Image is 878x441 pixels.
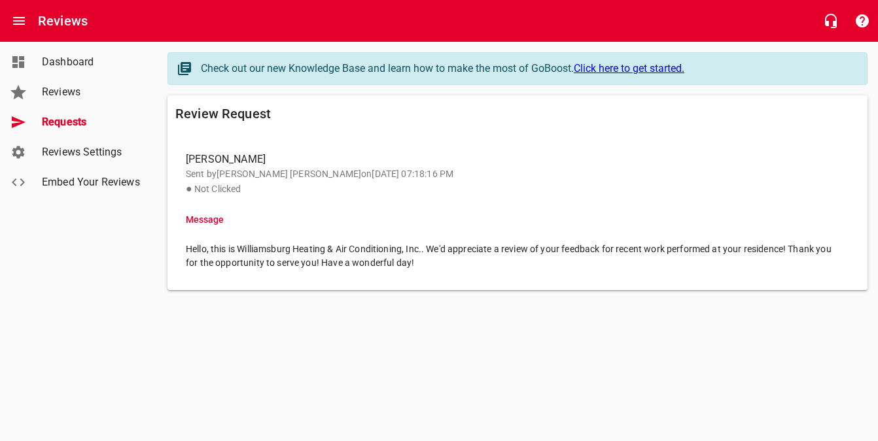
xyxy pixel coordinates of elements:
span: Requests [42,114,141,130]
a: Click here to get started. [574,62,684,74]
button: Open drawer [3,5,35,37]
h6: Reviews [38,10,88,31]
span: Hello, this is Williamsburg Heating & Air Conditioning, Inc.. We'd appreciate a review of your fe... [186,242,839,270]
p: Not Clicked [186,181,839,197]
span: [PERSON_NAME] [186,152,839,167]
h6: Review Request [175,103,860,124]
span: Dashboard [42,54,141,70]
span: Reviews Settings [42,144,141,160]
div: Check out our new Knowledge Base and learn how to make the most of GoBoost. [201,61,854,76]
li: Message [175,204,860,235]
button: Support Portal [847,5,878,37]
button: Live Chat [815,5,847,37]
span: Reviews [42,84,141,100]
span: ● [186,182,192,195]
span: Embed Your Reviews [42,174,141,190]
span: Sent by [PERSON_NAME] [PERSON_NAME] on [DATE] 07:18:16 PM [186,169,453,179]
